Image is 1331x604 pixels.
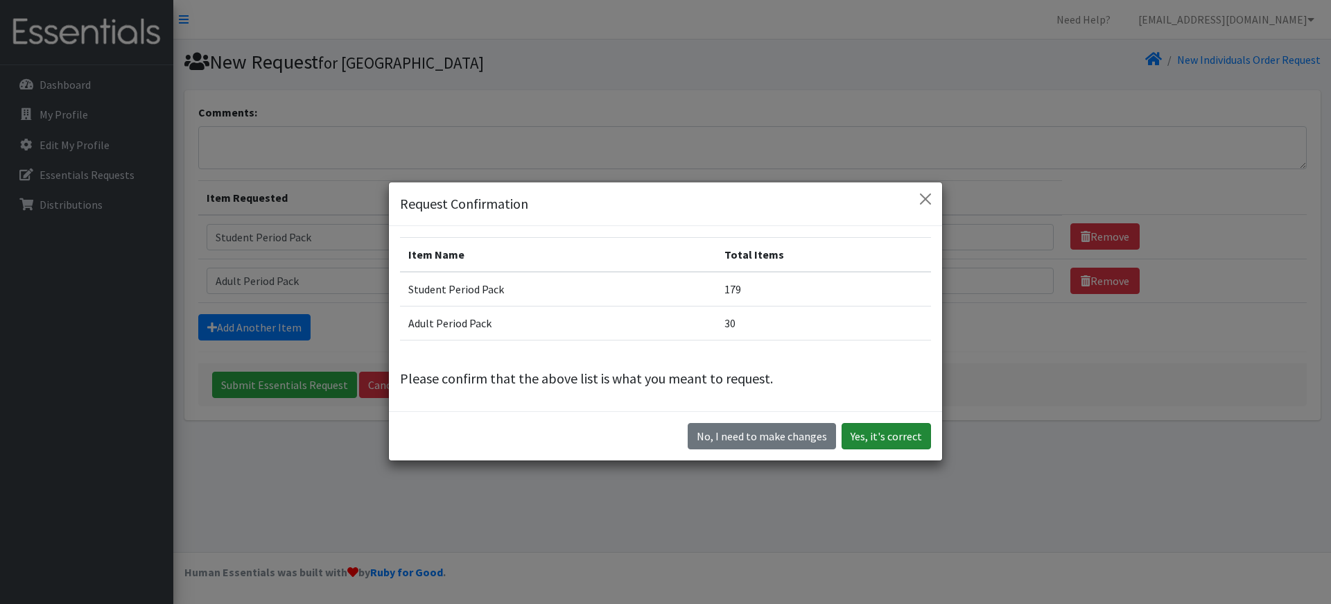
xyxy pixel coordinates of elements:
button: No I need to make changes [688,423,836,449]
button: Yes, it's correct [842,423,931,449]
th: Item Name [400,238,716,273]
p: Please confirm that the above list is what you meant to request. [400,368,931,389]
td: Adult Period Pack [400,307,716,340]
td: 30 [716,307,931,340]
td: Student Period Pack [400,272,716,307]
h5: Request Confirmation [400,193,528,214]
button: Close [914,188,937,210]
td: 179 [716,272,931,307]
th: Total Items [716,238,931,273]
